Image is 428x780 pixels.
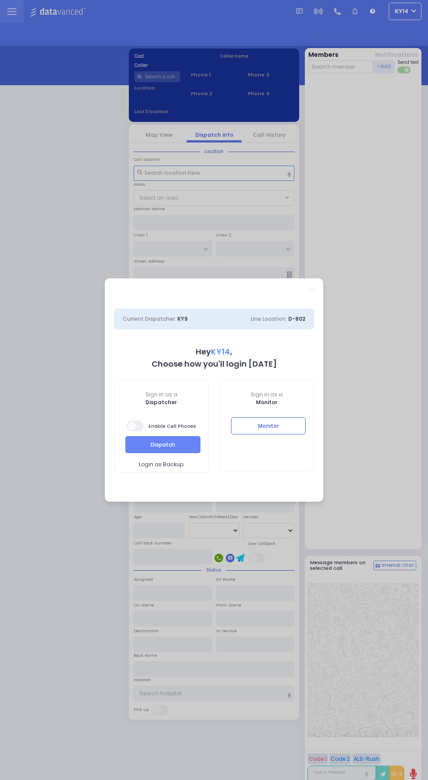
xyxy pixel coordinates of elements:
span: Current Dispatcher: [123,315,176,322]
b: Monitor [256,399,277,406]
button: Monitor [231,417,306,434]
a: Close [309,286,314,291]
span: KY14 [211,346,230,357]
span: Sign in as a [114,391,208,399]
b: Dispatcher [145,399,177,406]
button: Dispatch [125,436,200,453]
b: Choose how you'll login [DATE] [152,358,277,369]
b: Hey , [196,346,232,357]
span: Line Location: [251,315,287,322]
span: Login as Backup [139,461,183,468]
span: Enable Cell Phones [127,420,196,432]
span: D-802 [288,315,305,322]
span: KY9 [177,315,188,322]
span: Sign in as a [220,391,314,399]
